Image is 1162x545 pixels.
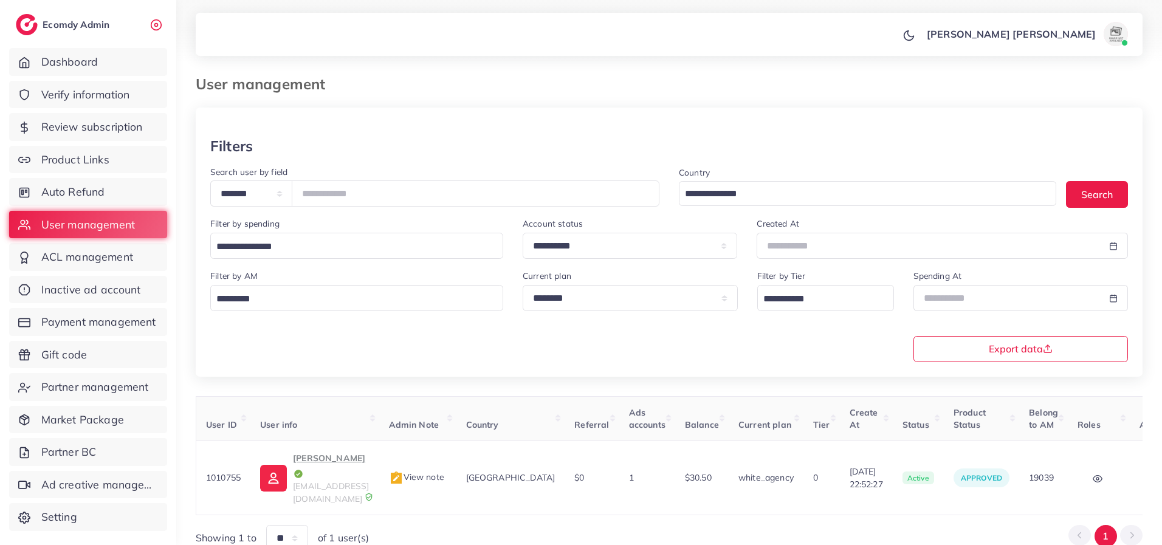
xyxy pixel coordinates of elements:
[927,27,1096,41] p: [PERSON_NAME] [PERSON_NAME]
[1029,407,1058,430] span: Belong to AM
[9,308,167,336] a: Payment management
[41,217,135,233] span: User management
[913,270,962,282] label: Spending At
[41,509,77,525] span: Setting
[293,468,304,479] img: icon-tick.de4e08dc.svg
[41,184,105,200] span: Auto Refund
[813,472,818,483] span: 0
[685,472,712,483] span: $30.50
[41,282,141,298] span: Inactive ad account
[212,290,487,309] input: Search for option
[989,344,1053,354] span: Export data
[16,14,38,35] img: logo
[41,444,97,460] span: Partner BC
[293,481,369,504] span: [EMAIL_ADDRESS][DOMAIN_NAME]
[210,166,287,178] label: Search user by field
[9,373,167,401] a: Partner management
[757,218,799,230] label: Created At
[738,472,794,483] span: white_agency
[9,503,167,531] a: Setting
[9,211,167,239] a: User management
[206,419,237,430] span: User ID
[206,472,241,483] span: 1010755
[679,181,1056,206] div: Search for option
[196,75,335,93] h3: User management
[902,471,934,485] span: active
[41,249,133,265] span: ACL management
[365,493,373,501] img: 9CAL8B2pu8EFxCJHYAAAAldEVYdGRhdGU6Y3JlYXRlADIwMjItMTItMDlUMDQ6NTg6MzkrMDA6MDBXSlgLAAAAJXRFWHRkYXR...
[1066,181,1128,207] button: Search
[43,19,112,30] h2: Ecomdy Admin
[902,419,929,430] span: Status
[9,146,167,174] a: Product Links
[961,473,1002,482] span: approved
[850,465,883,490] span: [DATE] 22:52:27
[41,54,98,70] span: Dashboard
[679,166,710,179] label: Country
[466,472,555,483] span: [GEOGRAPHIC_DATA]
[9,178,167,206] a: Auto Refund
[210,137,253,155] h3: Filters
[9,438,167,466] a: Partner BC
[210,270,258,282] label: Filter by AM
[389,471,444,482] span: View note
[293,451,369,480] p: [PERSON_NAME]
[41,379,149,395] span: Partner management
[196,531,256,545] span: Showing 1 to
[210,285,503,311] div: Search for option
[574,472,584,483] span: $0
[41,119,143,135] span: Review subscription
[210,233,503,259] div: Search for option
[913,336,1129,362] button: Export data
[523,218,583,230] label: Account status
[574,419,609,430] span: Referral
[759,290,878,309] input: Search for option
[210,218,280,230] label: Filter by spending
[1104,22,1128,46] img: avatar
[920,22,1133,46] a: [PERSON_NAME] [PERSON_NAME]avatar
[523,270,571,282] label: Current plan
[1029,472,1054,483] span: 19039
[466,419,499,430] span: Country
[41,412,124,428] span: Market Package
[389,419,439,430] span: Admin Note
[16,14,112,35] a: logoEcomdy Admin
[260,451,369,505] a: [PERSON_NAME][EMAIL_ADDRESS][DOMAIN_NAME]
[685,419,719,430] span: Balance
[9,276,167,304] a: Inactive ad account
[738,419,791,430] span: Current plan
[850,407,878,430] span: Create At
[41,477,158,493] span: Ad creative management
[41,314,156,330] span: Payment management
[629,407,665,430] span: Ads accounts
[954,407,986,430] span: Product Status
[681,185,1040,204] input: Search for option
[41,87,130,103] span: Verify information
[389,471,404,485] img: admin_note.cdd0b510.svg
[757,270,805,282] label: Filter by Tier
[1078,419,1101,430] span: Roles
[318,531,369,545] span: of 1 user(s)
[212,238,487,256] input: Search for option
[9,471,167,499] a: Ad creative management
[41,347,87,363] span: Gift code
[757,285,894,311] div: Search for option
[260,419,297,430] span: User info
[9,341,167,369] a: Gift code
[41,152,109,168] span: Product Links
[9,243,167,271] a: ACL management
[629,472,634,483] span: 1
[9,81,167,109] a: Verify information
[260,465,287,492] img: ic-user-info.36bf1079.svg
[9,48,167,76] a: Dashboard
[9,113,167,141] a: Review subscription
[813,419,830,430] span: Tier
[9,406,167,434] a: Market Package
